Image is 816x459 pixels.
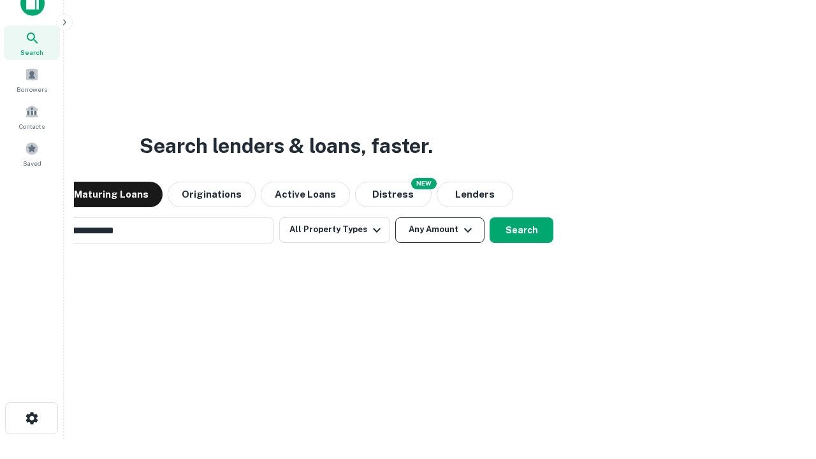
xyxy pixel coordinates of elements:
[4,62,60,97] a: Borrowers
[168,182,256,207] button: Originations
[411,178,437,189] div: NEW
[490,217,553,243] button: Search
[4,25,60,60] a: Search
[4,99,60,134] a: Contacts
[437,182,513,207] button: Lenders
[395,217,484,243] button: Any Amount
[279,217,390,243] button: All Property Types
[23,158,41,168] span: Saved
[17,84,47,94] span: Borrowers
[19,121,45,131] span: Contacts
[140,131,433,161] h3: Search lenders & loans, faster.
[752,357,816,418] iframe: Chat Widget
[60,182,163,207] button: Maturing Loans
[4,136,60,171] a: Saved
[261,182,350,207] button: Active Loans
[20,47,43,57] span: Search
[355,182,432,207] button: Search distressed loans with lien and other non-mortgage details.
